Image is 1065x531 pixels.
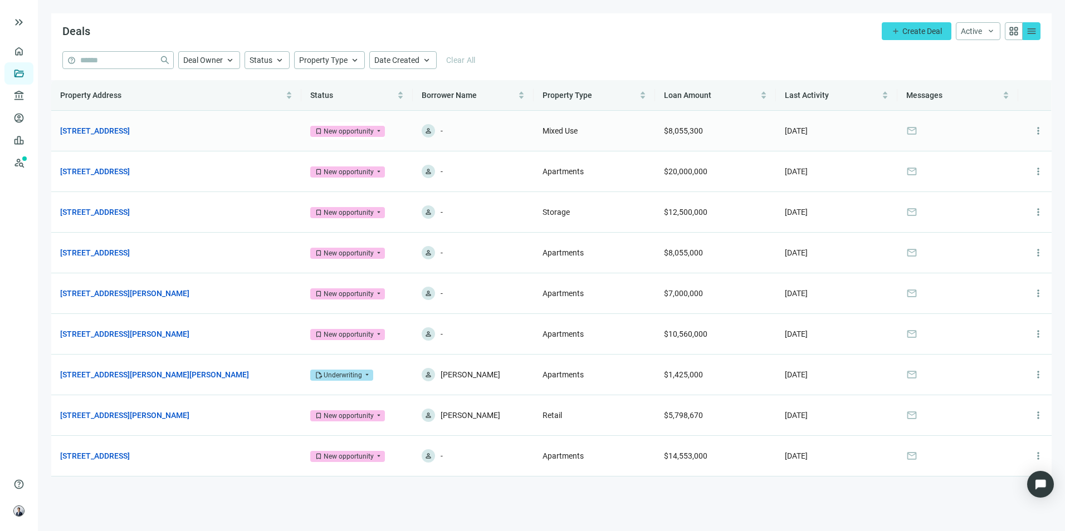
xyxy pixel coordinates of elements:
[543,370,584,379] span: Apartments
[664,451,707,460] span: $14,553,000
[1033,410,1044,421] span: more_vert
[315,290,323,298] span: bookmark
[441,165,443,178] span: -
[60,165,130,178] a: [STREET_ADDRESS]
[424,208,432,216] span: person
[664,91,711,100] span: Loan Amount
[543,167,584,176] span: Apartments
[785,411,808,420] span: [DATE]
[882,22,951,40] button: addCreate Deal
[986,27,995,36] span: keyboard_arrow_down
[664,126,703,135] span: $8,055,300
[60,206,130,218] a: [STREET_ADDRESS]
[1033,288,1044,299] span: more_vert
[785,91,829,100] span: Last Activity
[664,370,703,379] span: $1,425,000
[543,248,584,257] span: Apartments
[441,409,500,422] span: [PERSON_NAME]
[785,289,808,298] span: [DATE]
[664,248,703,257] span: $8,055,000
[441,287,443,300] span: -
[422,91,477,100] span: Borrower Name
[1008,26,1019,37] span: grid_view
[374,56,419,65] span: Date Created
[324,370,362,381] div: Underwriting
[324,451,374,462] div: New opportunity
[424,330,432,338] span: person
[275,55,285,65] span: keyboard_arrow_up
[324,410,374,421] div: New opportunity
[1026,26,1037,37] span: menu
[1027,242,1049,264] button: more_vert
[424,411,432,419] span: person
[424,249,432,257] span: person
[424,168,432,175] span: person
[1027,404,1049,426] button: more_vert
[1027,201,1049,223] button: more_vert
[14,506,24,516] img: avatar
[1033,125,1044,136] span: more_vert
[250,56,272,65] span: Status
[299,56,348,65] span: Property Type
[315,331,323,338] span: bookmark
[315,453,323,460] span: bookmark
[1027,160,1049,183] button: more_vert
[13,479,25,490] span: help
[60,409,189,421] a: [STREET_ADDRESS][PERSON_NAME]
[60,247,130,259] a: [STREET_ADDRESS]
[324,207,374,218] div: New opportunity
[906,91,942,100] span: Messages
[543,208,570,217] span: Storage
[1033,247,1044,258] span: more_vert
[350,55,360,65] span: keyboard_arrow_up
[60,287,189,299] a: [STREET_ADDRESS][PERSON_NAME]
[60,91,121,100] span: Property Address
[956,22,1000,40] button: Activekeyboard_arrow_down
[785,370,808,379] span: [DATE]
[785,208,808,217] span: [DATE]
[225,55,235,65] span: keyboard_arrow_up
[1033,206,1044,218] span: more_vert
[12,16,26,29] button: keyboard_double_arrow_right
[13,90,21,101] span: account_balance
[906,450,917,461] span: mail
[60,328,189,340] a: [STREET_ADDRESS][PERSON_NAME]
[324,248,374,259] div: New opportunity
[543,330,584,338] span: Apartments
[1027,323,1049,345] button: more_vert
[441,449,443,463] span: -
[315,249,323,257] span: bookmark
[315,127,323,135] span: bookmark
[906,166,917,177] span: mail
[424,289,432,297] span: person
[1027,445,1049,467] button: more_vert
[424,127,432,135] span: person
[785,451,808,460] span: [DATE]
[1033,328,1044,340] span: more_vert
[424,371,432,378] span: person
[785,330,808,338] span: [DATE]
[906,206,917,218] span: mail
[543,126,578,135] span: Mixed Use
[60,125,130,137] a: [STREET_ADDRESS]
[906,288,917,299] span: mail
[315,168,323,176] span: bookmark
[664,208,707,217] span: $12,500,000
[906,410,917,421] span: mail
[441,327,443,341] span: -
[785,248,808,257] span: [DATE]
[1027,471,1054,498] div: Open Intercom Messenger
[902,27,942,36] span: Create Deal
[441,368,500,381] span: [PERSON_NAME]
[664,411,703,420] span: $5,798,670
[664,289,703,298] span: $7,000,000
[906,125,917,136] span: mail
[1033,166,1044,177] span: more_vert
[1027,120,1049,142] button: more_vert
[1027,363,1049,386] button: more_vert
[324,166,374,178] div: New opportunity
[1027,282,1049,304] button: more_vert
[441,205,443,219] span: -
[664,330,707,338] span: $10,560,000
